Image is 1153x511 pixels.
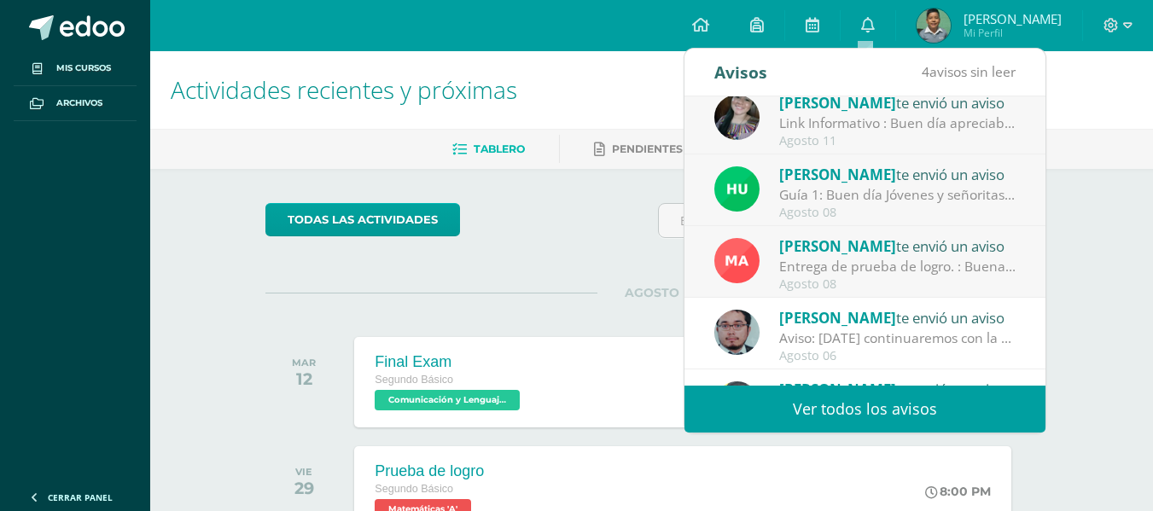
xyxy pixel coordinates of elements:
[779,257,1016,276] div: Entrega de prueba de logro. : Buenas tardes, estimados estudiantes y padres de familia. Por este ...
[714,381,760,427] img: 712781701cd376c1a616437b5c60ae46.png
[714,95,760,140] img: 8322e32a4062cfa8b237c59eedf4f548.png
[375,483,453,495] span: Segundo Básico
[714,310,760,355] img: 5fac68162d5e1b6fbd390a6ac50e103d.png
[714,166,760,212] img: fd23069c3bd5c8dde97a66a86ce78287.png
[779,277,1016,292] div: Agosto 08
[779,236,896,256] span: [PERSON_NAME]
[56,61,111,75] span: Mis cursos
[779,235,1016,257] div: te envió un aviso
[294,478,314,498] div: 29
[779,134,1016,148] div: Agosto 11
[292,357,316,369] div: MAR
[779,185,1016,205] div: Guía 1: Buen día Jóvenes y señoritas que San Juan Bosco Y María Auxiliadora les Bendigan. Por med...
[594,136,758,163] a: Pendientes de entrega
[779,308,896,328] span: [PERSON_NAME]
[474,142,525,155] span: Tablero
[659,204,1037,237] input: Busca una actividad próxima aquí...
[171,73,517,106] span: Actividades recientes y próximas
[964,26,1062,40] span: Mi Perfil
[265,203,460,236] a: todas las Actividades
[375,390,520,410] span: Comunicación y Lenguaje, Idioma Extranjero Inglés 'A'
[452,136,525,163] a: Tablero
[714,238,760,283] img: 0fd6451cf16eae051bb176b5d8bc5f11.png
[779,165,896,184] span: [PERSON_NAME]
[779,91,1016,113] div: te envió un aviso
[375,353,524,371] div: Final Exam
[779,349,1016,363] div: Agosto 06
[597,285,707,300] span: AGOSTO
[714,49,767,96] div: Avisos
[779,113,1016,133] div: Link Informativo : Buen día apreciables estudiantes, es un gusto dirigirme a ustedes en este inic...
[684,386,1045,433] a: Ver todos los avisos
[14,51,137,86] a: Mis cursos
[779,163,1016,185] div: te envió un aviso
[917,9,951,43] img: 41ca0d4eba1897cd241970e06f97e7d4.png
[779,306,1016,328] div: te envió un aviso
[779,206,1016,220] div: Agosto 08
[925,484,991,499] div: 8:00 PM
[375,374,453,386] span: Segundo Básico
[612,142,758,155] span: Pendientes de entrega
[922,62,1016,81] span: avisos sin leer
[922,62,929,81] span: 4
[779,328,1016,348] div: Aviso: Mañana continuaremos con la esfera y el sombreado, traerlos y traer otro formato
[14,86,137,121] a: Archivos
[292,369,316,389] div: 12
[375,462,484,480] div: Prueba de logro
[779,380,896,399] span: [PERSON_NAME]
[964,10,1062,27] span: [PERSON_NAME]
[56,96,102,110] span: Archivos
[294,466,314,478] div: VIE
[779,93,896,113] span: [PERSON_NAME]
[48,491,113,503] span: Cerrar panel
[779,378,1016,400] div: te envió un aviso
